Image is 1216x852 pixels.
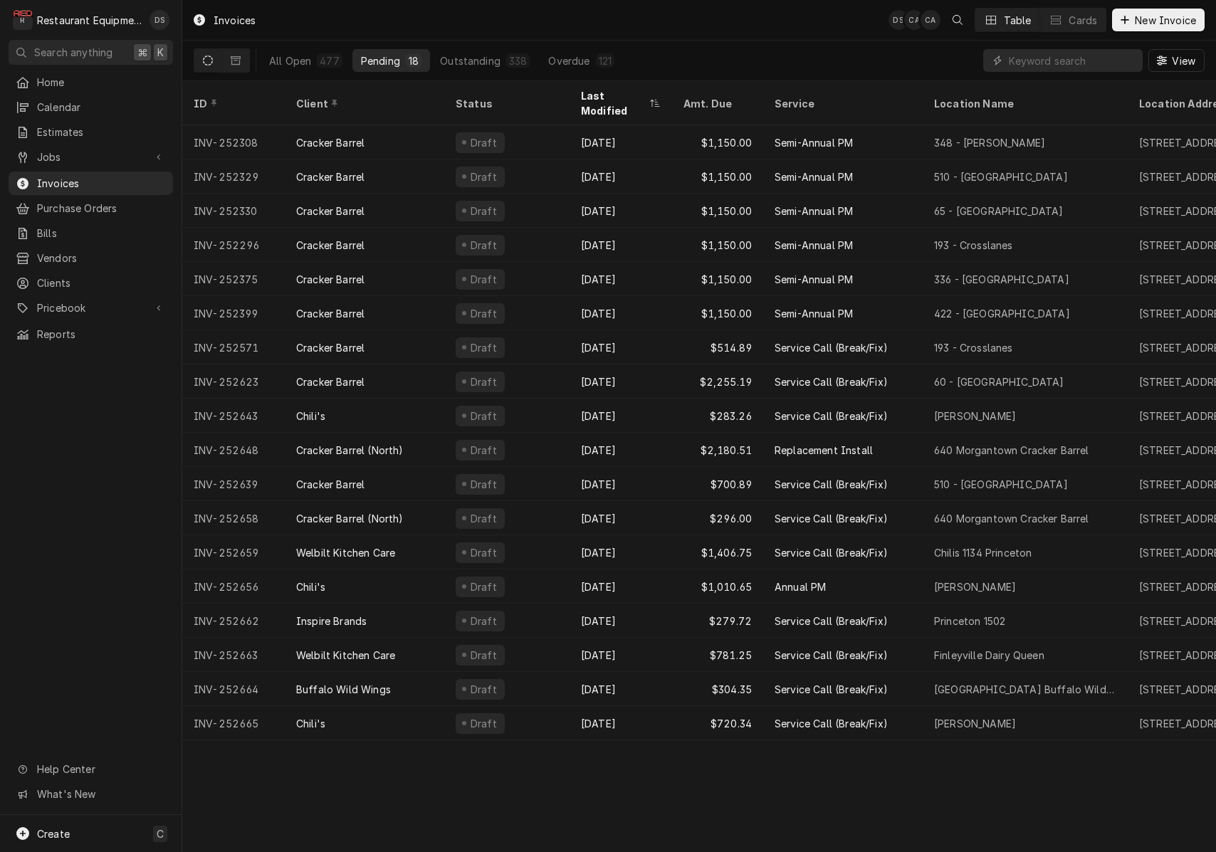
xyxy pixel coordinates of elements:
[361,53,400,68] div: Pending
[672,604,763,638] div: $279.72
[13,10,33,30] div: R
[683,96,749,111] div: Amt. Due
[296,716,325,731] div: Chili's
[775,614,888,629] div: Service Call (Break/Fix)
[9,221,173,245] a: Bills
[934,682,1116,697] div: [GEOGRAPHIC_DATA] Buffalo Wild Wings
[548,53,589,68] div: Overdue
[934,340,1013,355] div: 193 - Crosslanes
[468,306,499,321] div: Draft
[182,228,285,262] div: INV-252296
[934,204,1064,219] div: 65 - [GEOGRAPHIC_DATA]
[182,672,285,706] div: INV-252664
[182,638,285,672] div: INV-252663
[9,246,173,270] a: Vendors
[672,125,763,159] div: $1,150.00
[37,201,166,216] span: Purchase Orders
[570,604,672,638] div: [DATE]
[775,374,888,389] div: Service Call (Break/Fix)
[468,545,499,560] div: Draft
[672,159,763,194] div: $1,150.00
[775,169,853,184] div: Semi-Annual PM
[150,10,169,30] div: DS
[775,135,853,150] div: Semi-Annual PM
[37,787,164,801] span: What's New
[194,96,271,111] div: ID
[182,569,285,604] div: INV-252656
[1009,49,1136,72] input: Keyword search
[37,275,166,290] span: Clients
[9,196,173,220] a: Purchase Orders
[269,53,311,68] div: All Open
[672,194,763,228] div: $1,150.00
[672,672,763,706] div: $304.35
[934,238,1013,253] div: 193 - Crosslanes
[570,125,672,159] div: [DATE]
[934,614,1005,629] div: Princeton 1502
[296,135,365,150] div: Cracker Barrel
[296,443,404,458] div: Cracker Barrel (North)
[570,638,672,672] div: [DATE]
[9,296,173,320] a: Go to Pricebook
[570,194,672,228] div: [DATE]
[672,228,763,262] div: $1,150.00
[296,238,365,253] div: Cracker Barrel
[9,70,173,94] a: Home
[137,45,147,60] span: ⌘
[1148,49,1205,72] button: View
[182,433,285,467] div: INV-252648
[37,828,70,840] span: Create
[320,53,339,68] div: 477
[934,374,1064,389] div: 60 - [GEOGRAPHIC_DATA]
[775,204,853,219] div: Semi-Annual PM
[296,579,325,594] div: Chili's
[934,306,1070,321] div: 422 - [GEOGRAPHIC_DATA]
[182,535,285,569] div: INV-252659
[468,682,499,697] div: Draft
[468,477,499,492] div: Draft
[182,364,285,399] div: INV-252623
[904,10,924,30] div: Chrissy Adams's Avatar
[9,757,173,781] a: Go to Help Center
[9,271,173,295] a: Clients
[1069,13,1097,28] div: Cards
[904,10,924,30] div: CA
[468,374,499,389] div: Draft
[599,53,612,68] div: 121
[775,648,888,663] div: Service Call (Break/Fix)
[296,409,325,424] div: Chili's
[509,53,527,68] div: 338
[775,306,853,321] div: Semi-Annual PM
[296,614,367,629] div: Inspire Brands
[934,169,1068,184] div: 510 - [GEOGRAPHIC_DATA]
[9,322,173,346] a: Reports
[672,501,763,535] div: $296.00
[775,96,908,111] div: Service
[672,569,763,604] div: $1,010.65
[672,262,763,296] div: $1,150.00
[934,511,1089,526] div: 640 Morgantown Cracker Barrel
[570,672,672,706] div: [DATE]
[672,535,763,569] div: $1,406.75
[570,399,672,433] div: [DATE]
[9,145,173,169] a: Go to Jobs
[182,604,285,638] div: INV-252662
[9,40,173,65] button: Search anything⌘K
[182,467,285,501] div: INV-252639
[296,682,391,697] div: Buffalo Wild Wings
[468,238,499,253] div: Draft
[37,100,166,115] span: Calendar
[37,149,145,164] span: Jobs
[182,706,285,740] div: INV-252665
[570,501,672,535] div: [DATE]
[1132,13,1199,28] span: New Invoice
[581,88,646,118] div: Last Modified
[934,409,1016,424] div: [PERSON_NAME]
[37,75,166,90] span: Home
[934,272,1069,287] div: 336 - [GEOGRAPHIC_DATA]
[672,399,763,433] div: $283.26
[37,125,166,140] span: Estimates
[946,9,969,31] button: Open search
[182,296,285,330] div: INV-252399
[672,433,763,467] div: $2,180.51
